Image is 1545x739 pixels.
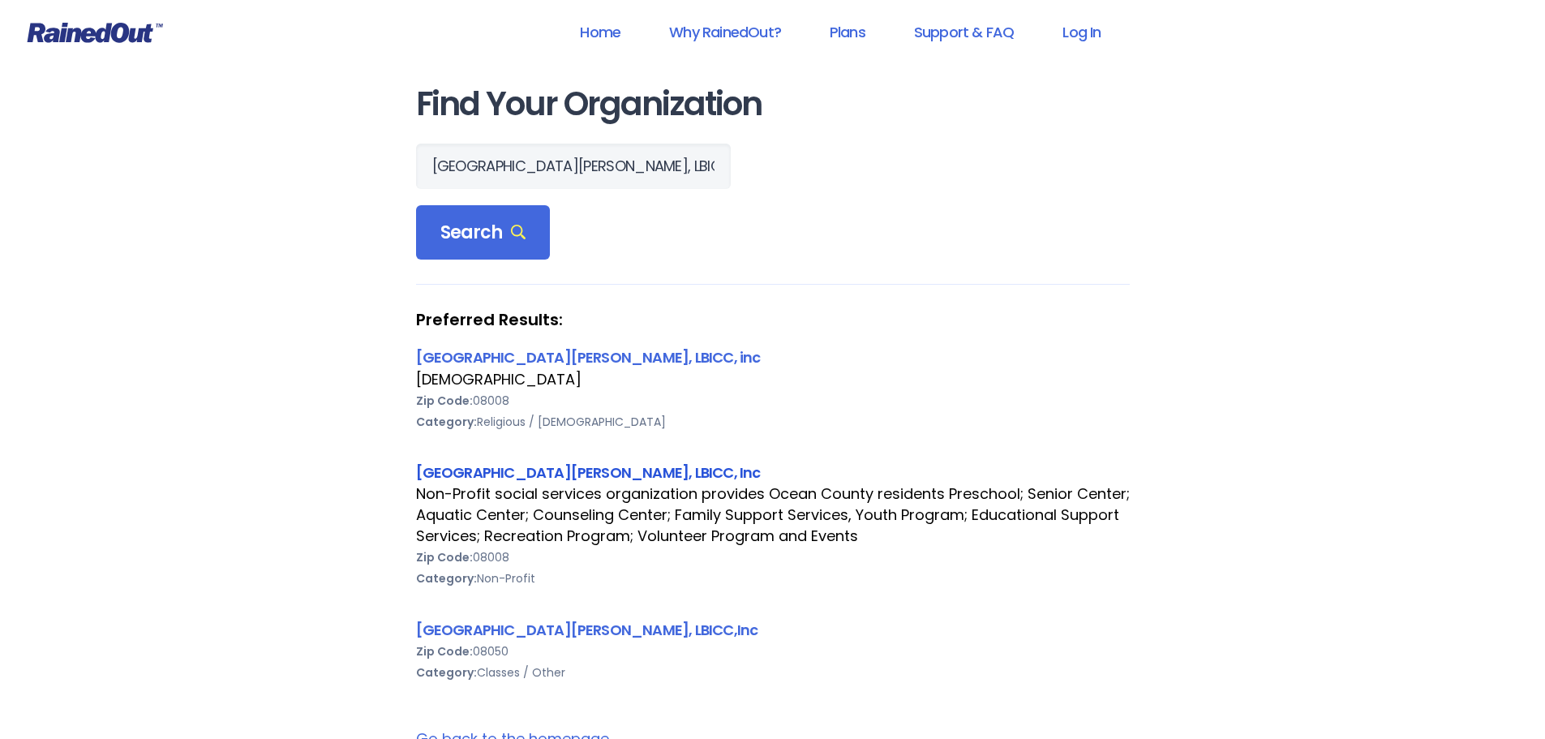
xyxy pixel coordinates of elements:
[416,662,1130,683] div: Classes / Other
[416,369,1130,390] div: [DEMOGRAPHIC_DATA]
[416,664,477,681] b: Category:
[416,568,1130,589] div: Non-Profit
[416,390,1130,411] div: 08008
[440,221,526,244] span: Search
[416,549,473,565] b: Zip Code:
[416,347,761,367] a: [GEOGRAPHIC_DATA][PERSON_NAME], LBICC, inc
[416,346,1130,368] div: [GEOGRAPHIC_DATA][PERSON_NAME], LBICC, inc
[416,570,477,586] b: Category:
[416,547,1130,568] div: 08008
[416,411,1130,432] div: Religious / [DEMOGRAPHIC_DATA]
[648,14,802,50] a: Why RainedOut?
[416,144,731,189] input: Search Orgs…
[416,309,1130,330] strong: Preferred Results:
[416,393,473,409] b: Zip Code:
[416,462,761,483] a: [GEOGRAPHIC_DATA][PERSON_NAME], LBICC, Inc
[416,205,551,260] div: Search
[416,619,1130,641] div: [GEOGRAPHIC_DATA][PERSON_NAME], LBICC,Inc
[416,641,1130,662] div: 08050
[893,14,1035,50] a: Support & FAQ
[416,462,1130,483] div: [GEOGRAPHIC_DATA][PERSON_NAME], LBICC, Inc
[416,86,1130,122] h1: Find Your Organization
[416,620,758,640] a: [GEOGRAPHIC_DATA][PERSON_NAME], LBICC,Inc
[809,14,886,50] a: Plans
[416,483,1130,547] div: Non-Profit social services organization provides Ocean County residents Preschool; Senior Center;...
[416,643,473,660] b: Zip Code:
[1041,14,1122,50] a: Log In
[559,14,642,50] a: Home
[416,414,477,430] b: Category:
